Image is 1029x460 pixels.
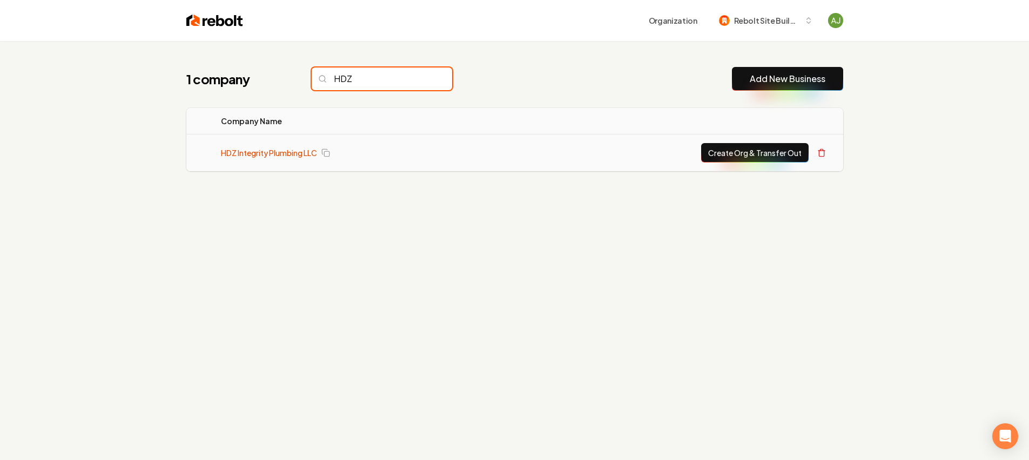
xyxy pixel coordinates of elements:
[992,423,1018,449] div: Open Intercom Messenger
[312,67,452,90] input: Search...
[642,11,704,30] button: Organization
[212,108,500,134] th: Company Name
[221,147,317,158] a: HDZ Integrity Plumbing LLC
[828,13,843,28] img: AJ Nimeh
[750,72,825,85] a: Add New Business
[186,70,290,87] h1: 1 company
[828,13,843,28] button: Open user button
[732,67,843,91] button: Add New Business
[701,143,809,163] button: Create Org & Transfer Out
[719,15,730,26] img: Rebolt Site Builder
[734,15,800,26] span: Rebolt Site Builder
[186,13,243,28] img: Rebolt Logo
